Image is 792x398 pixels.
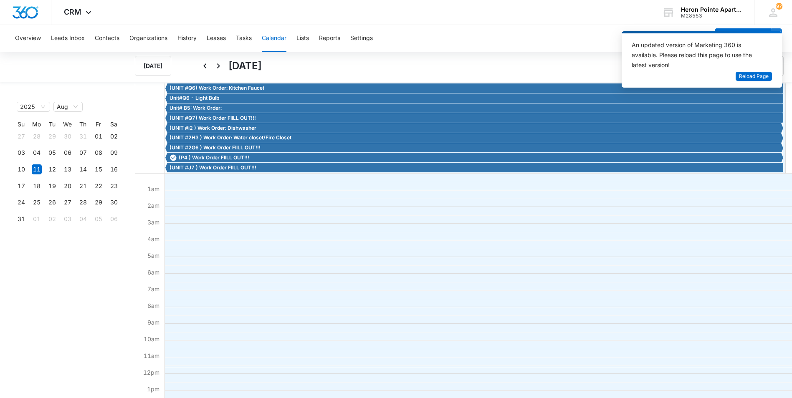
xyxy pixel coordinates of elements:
div: 11 [32,164,42,174]
div: 10 [16,164,26,174]
div: 22 [94,181,104,191]
span: (UNIT #J7 ) Work Order FIILL OUT!!! [170,164,256,171]
button: Calendar [262,25,286,52]
td: 2025-08-22 [91,178,106,194]
span: 5am [145,252,162,259]
td: 2025-09-02 [44,211,60,227]
div: (UNIT #i2 ) Work Order: Dishwasher [167,124,781,132]
td: 2025-08-10 [13,161,29,178]
td: 2025-08-24 [13,194,29,211]
span: (P4 ) Work Order FIILL OUT!!! [179,154,249,161]
div: account id [681,13,742,19]
button: Organizations [129,25,167,52]
div: 28 [32,131,42,141]
span: Unit#Q6 - Light Bulb [170,94,219,102]
div: 24 [16,197,26,207]
th: Fr [91,121,106,128]
div: An updated version of Marketing 360 is available. Please reload this page to use the latest version! [632,40,762,70]
div: (P4 ) Work Order FIILL OUT!!! [167,154,781,161]
div: 30 [63,131,73,141]
td: 2025-08-18 [29,178,44,194]
td: 2025-08-29 [91,194,106,211]
td: 2025-08-11 [29,161,44,178]
div: notifications count [776,3,782,10]
div: 06 [63,148,73,158]
button: Back [198,59,212,73]
span: 11am [142,352,162,359]
span: (UNIT #2H3 ) Work Order: Water closet/Fire Closet [170,134,291,141]
div: 05 [94,214,104,224]
div: (UNIT #Q7) Work Order FIILL OUT!!! [167,114,781,122]
div: 04 [32,148,42,158]
div: Unit# B5: Work Order: [167,104,781,112]
th: We [60,121,75,128]
div: 07 [78,148,88,158]
td: 2025-07-30 [60,128,75,145]
td: 2025-08-04 [29,145,44,161]
button: Contacts [95,25,119,52]
div: 12 [47,164,57,174]
span: CRM [64,8,81,16]
button: Tasks [236,25,252,52]
span: 10am [142,335,162,343]
span: 3am [145,219,162,226]
td: 2025-08-15 [91,161,106,178]
td: 2025-09-03 [60,211,75,227]
td: 2025-07-31 [75,128,91,145]
div: 14 [78,164,88,174]
button: Add Contact [715,28,771,48]
span: (UNIT #Q6) Work Order: Kitchen Faucet [170,84,264,92]
td: 2025-08-02 [106,128,121,145]
span: Unit# B5: Work Order: [170,104,222,112]
button: Reports [319,25,340,52]
td: 2025-08-07 [75,145,91,161]
th: Mo [29,121,44,128]
button: History [177,25,197,52]
button: [DATE] [135,56,171,76]
td: 2025-09-05 [91,211,106,227]
div: 26 [47,197,57,207]
span: Aug [57,102,79,111]
div: (UNIT #J7 ) Work Order FIILL OUT!!! [167,164,781,171]
button: Leads Inbox [51,25,85,52]
div: Unit#Q6 - Light Bulb [167,94,781,102]
div: 31 [78,131,88,141]
span: Reload Page [739,73,769,81]
th: Sa [106,121,121,128]
td: 2025-08-09 [106,145,121,161]
td: 2025-08-30 [106,194,121,211]
button: Lists [296,25,309,52]
div: 02 [109,131,119,141]
td: 2025-08-01 [91,128,106,145]
span: 4am [145,235,162,242]
div: 03 [63,214,73,224]
div: 28 [78,197,88,207]
button: Reload Page [736,72,772,81]
div: 20 [63,181,73,191]
button: Settings [350,25,373,52]
td: 2025-08-17 [13,178,29,194]
div: 02 [47,214,57,224]
span: (UNIT #Q7) Work Order FIILL OUT!!! [170,114,256,122]
span: 9am [145,319,162,326]
span: (UNIT #i2 ) Work Order: Dishwasher [170,124,256,132]
h1: [DATE] [228,58,262,73]
td: 2025-07-27 [13,128,29,145]
span: 1pm [145,385,162,393]
div: 29 [47,131,57,141]
span: 12pm [141,369,162,376]
div: 17 [16,181,26,191]
th: Tu [44,121,60,128]
td: 2025-08-23 [106,178,121,194]
th: Su [13,121,29,128]
span: 7am [145,285,162,292]
span: 6am [145,269,162,276]
td: 2025-08-20 [60,178,75,194]
td: 2025-08-28 [75,194,91,211]
td: 2025-08-25 [29,194,44,211]
span: 2025 [20,102,47,111]
button: Overview [15,25,41,52]
td: 2025-08-27 [60,194,75,211]
div: 08 [94,148,104,158]
span: 2am [145,202,162,209]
